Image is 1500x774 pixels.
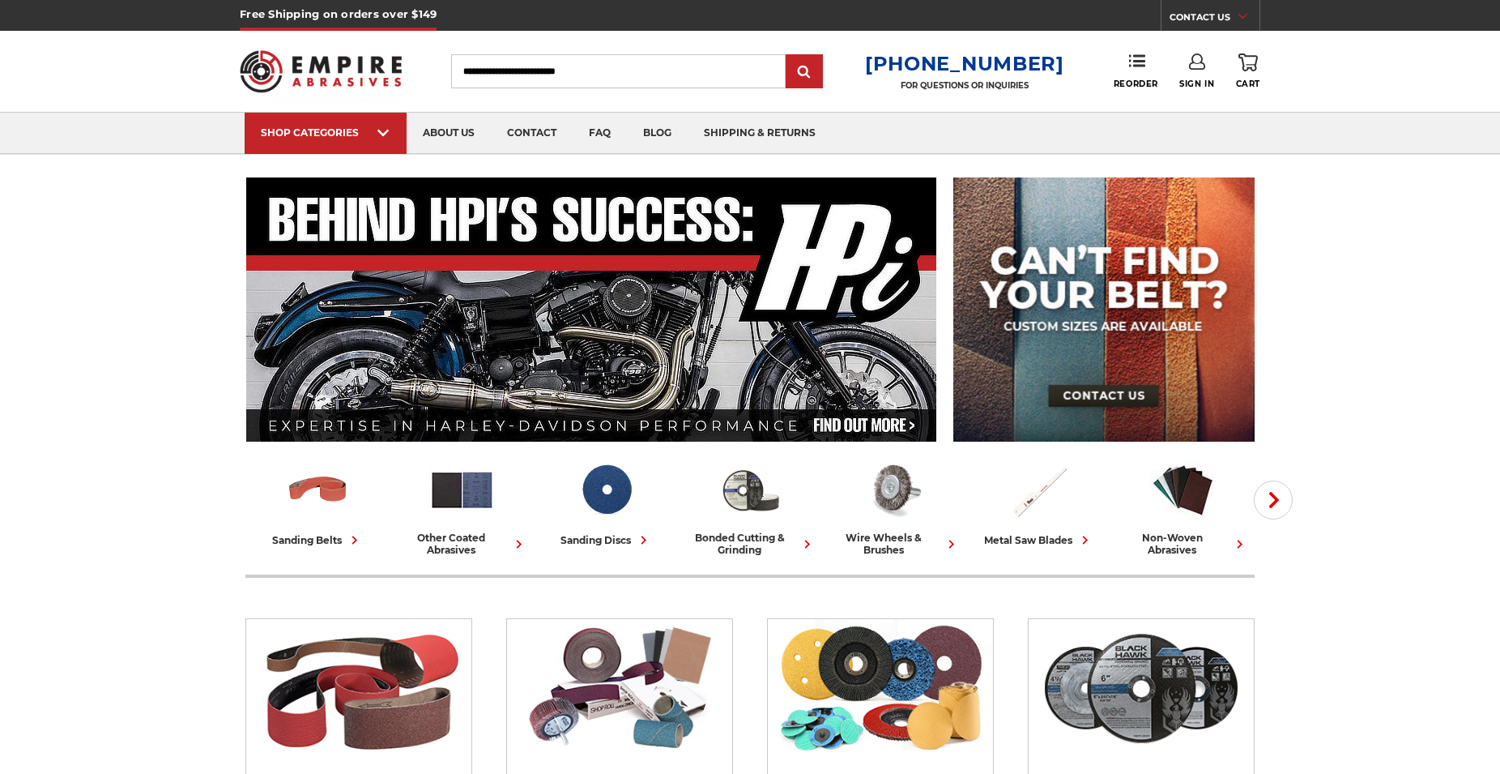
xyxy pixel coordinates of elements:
[717,456,784,524] img: Bonded Cutting & Grinding
[1117,532,1248,556] div: non-woven abrasives
[1114,79,1158,89] span: Reorder
[1005,456,1072,524] img: Metal Saw Blades
[865,80,1064,91] p: FOR QUESTIONS OR INQUIRIES
[1236,79,1260,89] span: Cart
[573,113,627,154] a: faq
[1170,8,1259,31] a: CONTACT US
[684,456,816,556] a: bonded cutting & grinding
[573,456,640,524] img: Sanding Discs
[776,619,986,757] img: Sanding Discs
[240,40,402,103] img: Empire Abrasives
[560,532,652,549] div: sanding discs
[1179,79,1214,89] span: Sign In
[829,456,960,556] a: wire wheels & brushes
[396,456,527,556] a: other coated abrasives
[627,113,688,154] a: blog
[515,619,725,757] img: Other Coated Abrasives
[1114,53,1158,88] a: Reorder
[1236,53,1260,89] a: Cart
[684,532,816,556] div: bonded cutting & grinding
[272,532,363,549] div: sanding belts
[540,456,671,549] a: sanding discs
[688,113,832,154] a: shipping & returns
[1254,481,1293,520] button: Next
[953,177,1255,442] img: promo banner for custom belts.
[1117,456,1248,556] a: non-woven abrasives
[491,113,573,154] a: contact
[1149,456,1217,524] img: Non-woven Abrasives
[254,619,464,757] img: Sanding Belts
[396,532,527,556] div: other coated abrasives
[246,177,937,442] img: Banner for an interview featuring Horsepower Inc who makes Harley performance upgrades featured o...
[861,456,928,524] img: Wire Wheels & Brushes
[973,456,1104,549] a: metal saw blades
[261,126,390,139] div: SHOP CATEGORIES
[865,52,1064,75] a: [PHONE_NUMBER]
[428,456,496,524] img: Other Coated Abrasives
[1037,619,1246,757] img: Bonded Cutting & Grinding
[252,456,383,549] a: sanding belts
[984,532,1093,549] div: metal saw blades
[788,56,820,88] input: Submit
[284,456,352,524] img: Sanding Belts
[829,532,960,556] div: wire wheels & brushes
[407,113,491,154] a: about us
